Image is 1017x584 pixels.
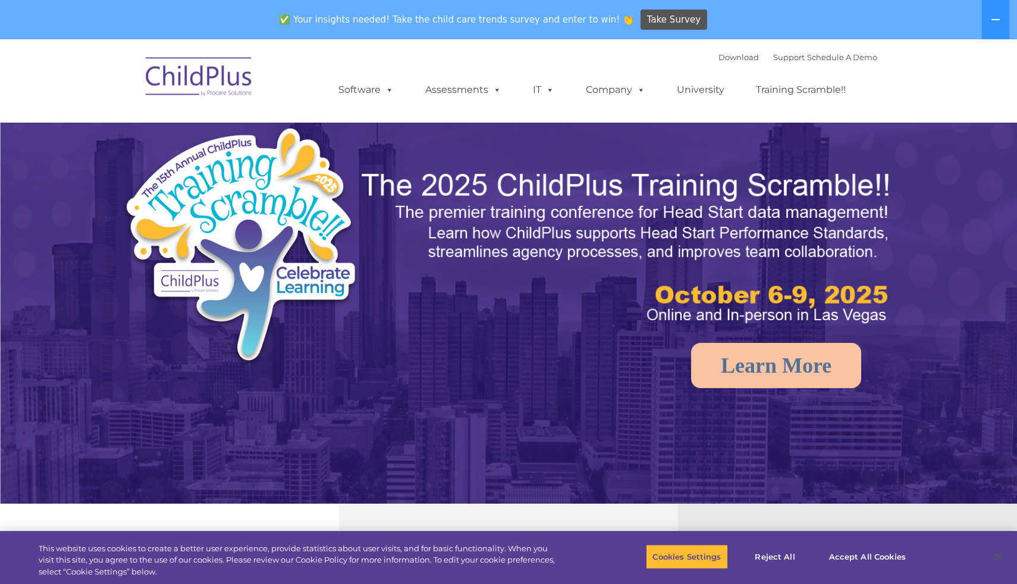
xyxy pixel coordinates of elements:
[744,78,858,102] a: Training Scramble!!
[985,544,1011,570] button: Close
[646,544,727,569] button: Cookies Settings
[773,52,805,62] a: Support
[641,10,708,30] a: Take Survey
[718,52,877,62] font: |
[165,79,202,88] span: Last name
[718,52,759,62] a: Download
[738,544,812,569] button: Reject All
[275,8,639,31] span: ✅ Your insights needed! Take the child care trends survey and enter to win! 👏
[691,343,861,388] a: Learn More
[647,10,701,30] span: Take Survey
[165,127,216,136] span: Phone number
[823,544,912,569] button: Accept All Cookies
[807,52,877,62] a: Schedule A Demo
[327,78,406,102] a: Software
[521,78,566,102] a: IT
[665,78,736,102] a: University
[39,543,560,578] div: This website uses cookies to create a better user experience, provide statistics about user visit...
[140,49,259,108] img: ChildPlus by Procare Solutions
[413,78,513,102] a: Assessments
[574,78,657,102] a: Company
